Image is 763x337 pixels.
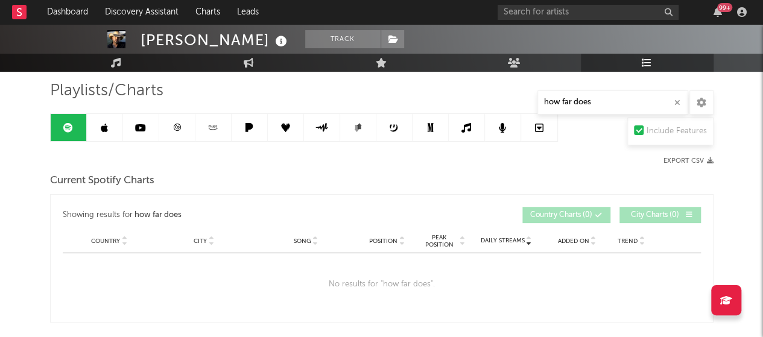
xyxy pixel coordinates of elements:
[498,5,679,20] input: Search for artists
[714,7,722,17] button: 99+
[305,30,381,48] button: Track
[558,238,589,245] span: Added On
[537,90,688,115] input: Search Playlists/Charts
[530,212,592,219] span: Country Charts ( 0 )
[627,212,683,219] span: City Charts ( 0 )
[717,3,732,12] div: 99 +
[420,234,458,248] span: Peak Position
[50,174,154,188] span: Current Spotify Charts
[618,238,638,245] span: Trend
[522,207,610,223] button: Country Charts(0)
[194,238,207,245] span: City
[619,207,701,223] button: City Charts(0)
[91,238,120,245] span: Country
[481,236,525,245] span: Daily Streams
[63,207,382,223] div: Showing results for
[135,208,182,222] div: how far does
[63,253,701,316] div: No results for " how far does ".
[647,124,707,139] div: Include Features
[50,84,163,98] span: Playlists/Charts
[663,157,714,165] button: Export CSV
[294,238,311,245] span: Song
[141,30,290,50] div: [PERSON_NAME]
[369,238,397,245] span: Position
